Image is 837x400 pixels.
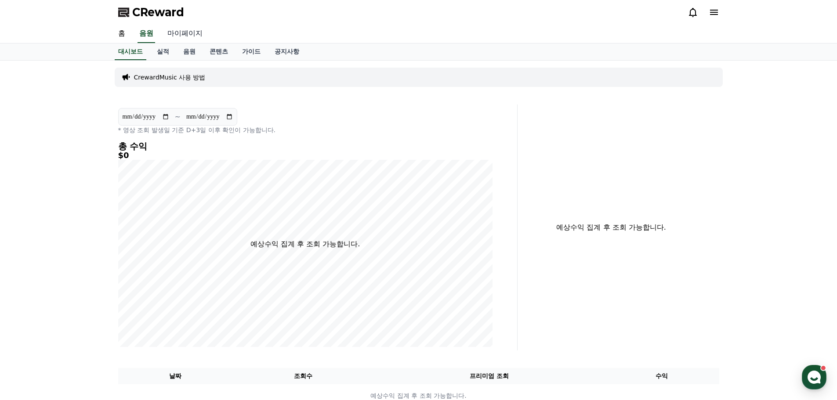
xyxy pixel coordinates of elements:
th: 수익 [605,368,719,384]
a: 마이페이지 [160,25,210,43]
span: CReward [132,5,184,19]
p: 예상수익 집계 후 조회 가능합니다. [525,222,698,233]
a: 설정 [113,278,169,300]
a: 실적 [150,43,176,60]
a: 대시보드 [115,43,146,60]
p: 예상수익 집계 후 조회 가능합니다. [250,239,360,249]
a: 대화 [58,278,113,300]
h5: $0 [118,151,493,160]
th: 날짜 [118,368,233,384]
span: 설정 [136,292,146,299]
a: 음원 [138,25,155,43]
span: 대화 [80,292,91,299]
a: CrewardMusic 사용 방법 [134,73,206,82]
a: 공지사항 [268,43,306,60]
a: 홈 [111,25,132,43]
a: CReward [118,5,184,19]
th: 프리미엄 조회 [374,368,605,384]
a: 음원 [176,43,203,60]
p: ~ [175,112,181,122]
p: * 영상 조회 발생일 기준 D+3일 이후 확인이 가능합니다. [118,126,493,134]
a: 홈 [3,278,58,300]
h4: 총 수익 [118,141,493,151]
a: 가이드 [235,43,268,60]
span: 홈 [28,292,33,299]
a: 콘텐츠 [203,43,235,60]
th: 조회수 [232,368,373,384]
